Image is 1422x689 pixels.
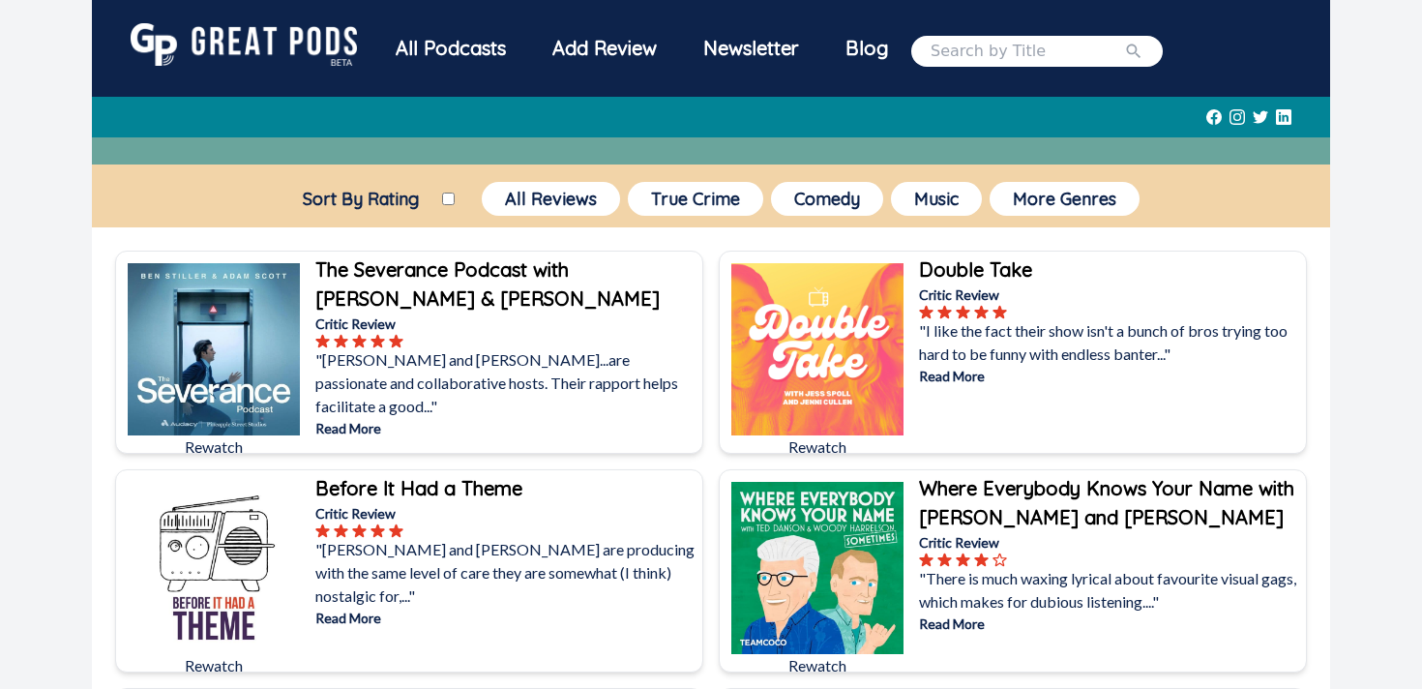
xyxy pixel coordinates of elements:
a: Comedy [767,178,887,220]
p: Read More [315,608,698,628]
p: Rewatch [128,435,300,459]
button: More Genres [990,182,1140,216]
a: Blog [822,23,911,74]
a: True Crime [624,178,767,220]
button: True Crime [628,182,763,216]
a: Music [887,178,986,220]
p: Critic Review [315,503,698,524]
input: Search by Title [931,40,1124,63]
b: Double Take [919,257,1032,282]
p: "[PERSON_NAME] and [PERSON_NAME] are producing with the same level of care they are somewhat (I t... [315,538,698,608]
p: "There is much waxing lyrical about favourite visual gags, which makes for dubious listening...." [919,567,1302,614]
a: The Severance Podcast with Ben Stiller & Adam ScottRewatchThe Severance Podcast with [PERSON_NAME... [115,251,703,454]
b: Where Everybody Knows Your Name with [PERSON_NAME] and [PERSON_NAME] [919,476,1294,529]
p: Read More [315,418,698,438]
a: All Reviews [478,178,624,220]
p: "I like the fact their show isn't a bunch of bros trying too hard to be funny with endless banter... [919,319,1302,366]
a: Before It Had a ThemeRewatchBefore It Had a ThemeCritic Review"[PERSON_NAME] and [PERSON_NAME] ar... [115,469,703,673]
p: Critic Review [919,285,1302,305]
a: Double TakeRewatchDouble TakeCritic Review"I like the fact their show isn't a bunch of bros tryin... [719,251,1307,454]
div: Newsletter [680,23,822,74]
a: Where Everybody Knows Your Name with Ted Danson and Woody HarrelsonRewatchWhere Everybody Knows Y... [719,469,1307,673]
p: "[PERSON_NAME] and [PERSON_NAME]...are passionate and collaborative hosts. Their rapport helps fa... [315,348,698,418]
img: Before It Had a Theme [128,482,300,654]
p: Rewatch [731,654,904,677]
img: Where Everybody Knows Your Name with Ted Danson and Woody Harrelson [731,482,904,654]
img: Double Take [731,263,904,435]
p: Critic Review [919,532,1302,553]
a: All Podcasts [372,23,529,78]
p: Read More [919,366,1302,386]
label: Sort By Rating [280,188,442,210]
img: The Severance Podcast with Ben Stiller & Adam Scott [128,263,300,435]
button: Comedy [771,182,883,216]
b: Before It Had a Theme [315,476,522,500]
p: Rewatch [128,654,300,677]
div: All Podcasts [372,23,529,74]
a: Newsletter [680,23,822,78]
button: All Reviews [482,182,620,216]
a: Add Review [529,23,680,74]
p: Critic Review [315,314,698,334]
p: Rewatch [731,435,904,459]
button: Music [891,182,982,216]
img: GreatPods [131,23,357,66]
p: Read More [919,614,1302,634]
b: The Severance Podcast with [PERSON_NAME] & [PERSON_NAME] [315,257,660,311]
